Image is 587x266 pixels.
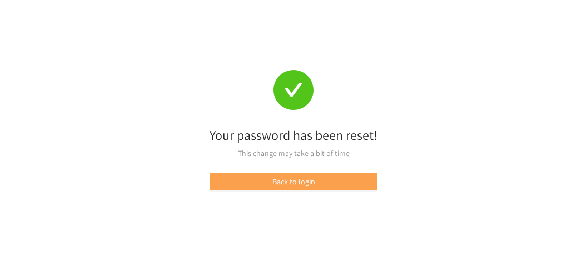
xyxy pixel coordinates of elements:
[210,147,377,159] div: This change may take a bit of time
[210,123,377,147] div: Your password has been reset!
[531,213,587,266] iframe: Chat Widget
[273,70,314,110] span: check-circle
[210,177,377,187] a: Back to login
[210,173,377,190] button: Back to login
[272,175,315,188] span: Back to login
